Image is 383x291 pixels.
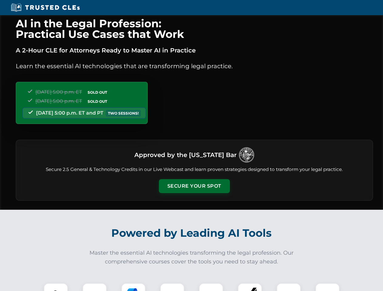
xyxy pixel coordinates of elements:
p: Learn the essential AI technologies that are transforming legal practice. [16,61,373,71]
span: [DATE] 5:00 p.m. ET [35,89,82,95]
img: Trusted CLEs [9,3,82,12]
img: Logo [239,147,254,162]
p: A 2-Hour CLE for Attorneys Ready to Master AI in Practice [16,45,373,55]
h1: AI in the Legal Profession: Practical Use Cases that Work [16,18,373,39]
button: Secure Your Spot [159,179,230,193]
span: SOLD OUT [86,98,109,105]
h2: Powered by Leading AI Tools [24,222,360,244]
span: SOLD OUT [86,89,109,95]
p: Master the essential AI technologies transforming the legal profession. Our comprehensive courses... [86,249,298,266]
span: [DATE] 5:00 p.m. ET [35,98,82,104]
p: Secure 2.5 General & Technology Credits in our Live Webcast and learn proven strategies designed ... [23,166,365,173]
h3: Approved by the [US_STATE] Bar [134,149,237,160]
